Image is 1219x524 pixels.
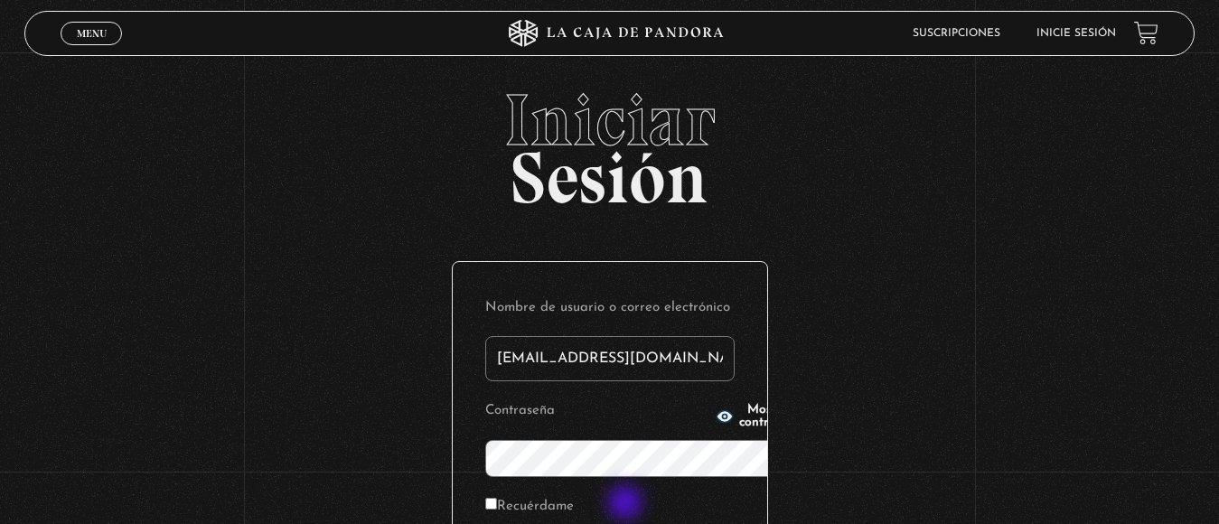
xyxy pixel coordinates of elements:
[77,28,107,39] span: Menu
[739,404,802,429] span: Mostrar contraseña
[485,295,735,323] label: Nombre de usuario o correo electrónico
[1134,21,1158,45] a: View your shopping cart
[1036,28,1116,39] a: Inicie sesión
[485,498,497,510] input: Recuérdame
[485,493,574,521] label: Recuérdame
[485,398,710,426] label: Contraseña
[716,404,802,429] button: Mostrar contraseña
[913,28,1000,39] a: Suscripciones
[24,84,1195,156] span: Iniciar
[24,84,1195,200] h2: Sesión
[70,42,113,55] span: Cerrar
